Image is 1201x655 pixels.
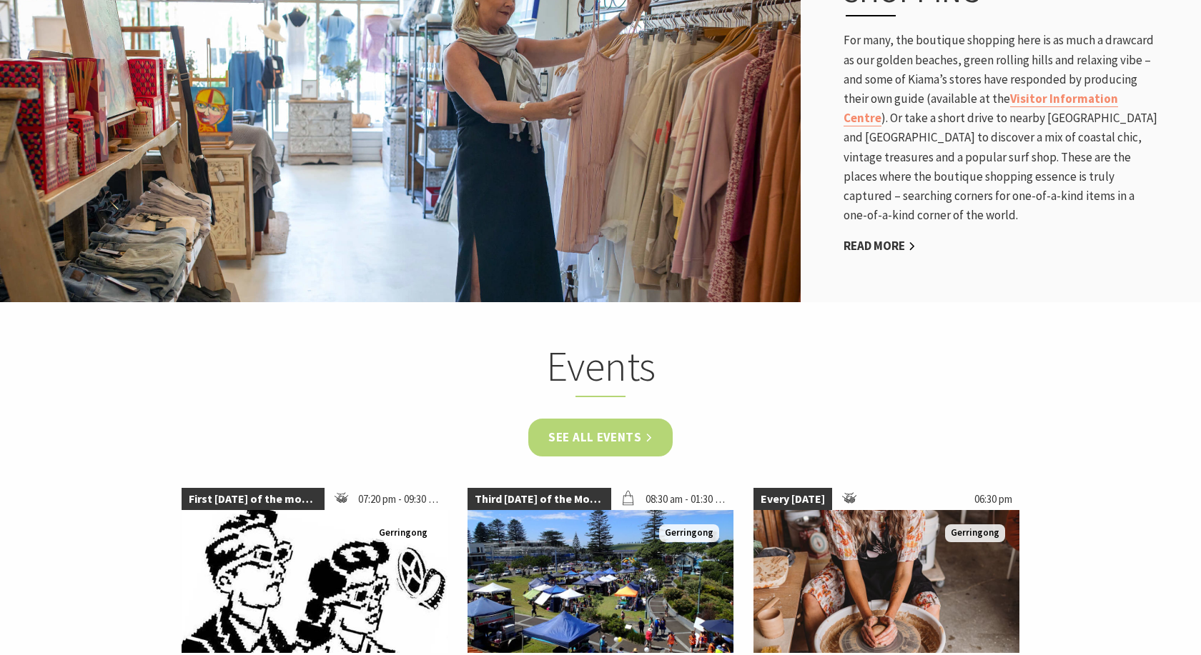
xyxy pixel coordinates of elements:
[182,488,325,511] span: First [DATE] of the month
[844,238,916,254] a: Read More
[468,488,611,511] span: Third [DATE] of the Month
[945,524,1005,542] span: Gerringong
[659,524,719,542] span: Gerringong
[753,488,832,511] span: Every [DATE]
[967,488,1019,511] span: 06:30 pm
[373,524,433,542] span: Gerringong
[468,510,733,653] img: Christmas Market and Street Parade
[638,488,733,511] span: 08:30 am - 01:30 pm
[753,510,1019,653] img: Photo shows female sitting at pottery wheel with hands on a ball of clay
[844,31,1158,225] p: For many, the boutique shopping here is as much a drawcard as our golden beaches, green rolling h...
[320,341,881,397] h2: Events
[528,419,673,456] a: See all Events
[351,488,448,511] span: 07:20 pm - 09:30 pm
